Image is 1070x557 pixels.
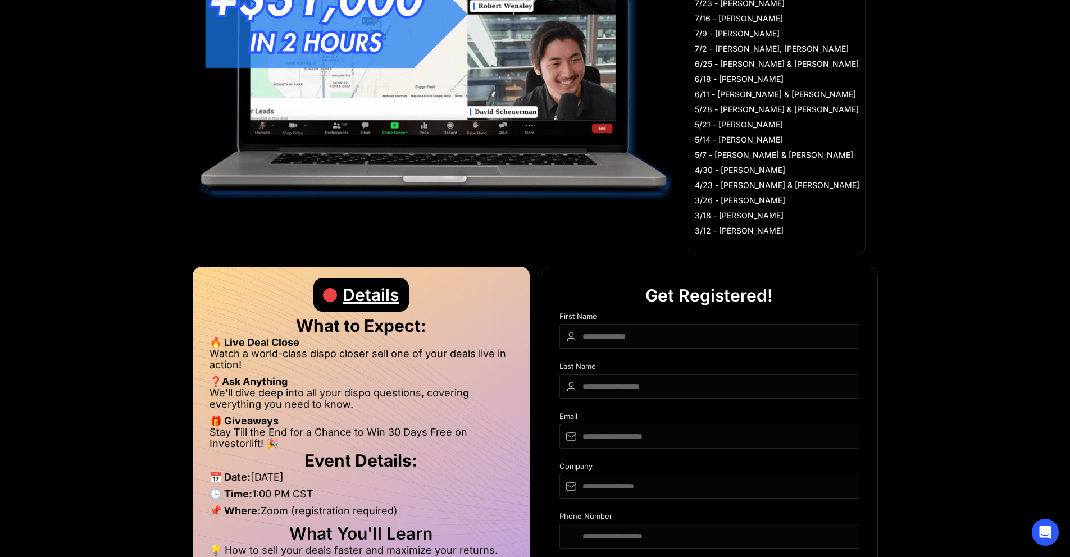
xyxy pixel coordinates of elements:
[210,488,252,500] strong: 🕒 Time:
[210,336,299,348] strong: 🔥 Live Deal Close
[296,316,426,336] strong: What to Expect:
[304,450,417,471] strong: Event Details:
[210,427,513,449] li: Stay Till the End for a Chance to Win 30 Days Free on Investorlift! 🎉
[210,348,513,376] li: Watch a world-class dispo closer sell one of your deals live in action!
[559,462,859,474] div: Company
[343,278,399,312] div: Details
[645,278,773,312] div: Get Registered!
[559,362,859,374] div: Last Name
[210,471,251,483] strong: 📅 Date:
[210,472,513,488] li: [DATE]
[210,505,513,522] li: Zoom (registration required)
[210,528,513,539] h2: What You'll Learn
[210,376,288,387] strong: ❓Ask Anything
[210,387,513,416] li: We’ll dive deep into all your dispo questions, covering everything you need to know.
[210,505,261,517] strong: 📌 Where:
[559,412,859,424] div: Email
[210,415,279,427] strong: 🎁 Giveaways
[1032,519,1059,546] div: Open Intercom Messenger
[559,312,859,324] div: First Name
[210,488,513,505] li: 1:00 PM CST
[559,512,859,524] div: Phone Number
